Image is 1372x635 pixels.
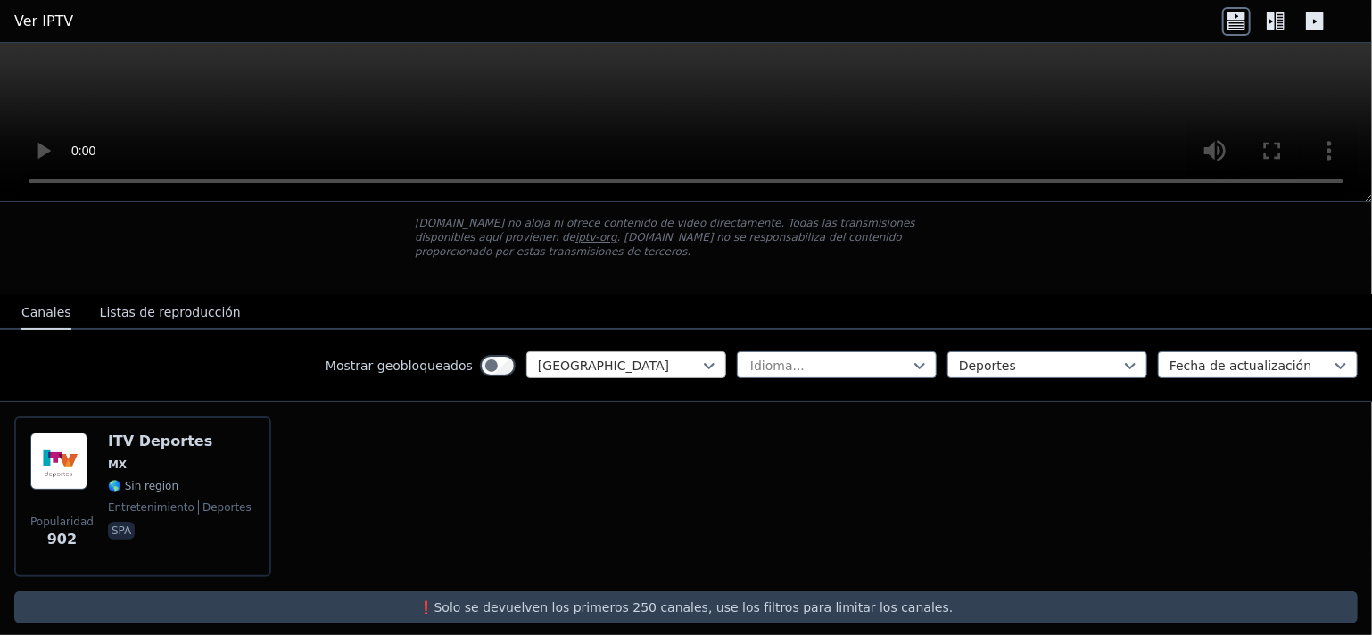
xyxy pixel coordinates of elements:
a: Ver IPTV [14,11,73,32]
font: Listas de reproducción [100,305,241,319]
font: 🌎 Sin región [108,480,178,492]
font: spa [112,524,131,537]
font: ❗️Solo se devuelven los primeros 250 canales, use los filtros para limitar los canales. [419,600,954,614]
img: ITV Deportes [30,433,87,490]
font: [DOMAIN_NAME] no aloja ni ofrece contenido de video directamente. Todas las transmisiones disponi... [415,217,915,243]
font: . [DOMAIN_NAME] no se responsabiliza del contenido proporcionado por estas transmisiones de terce... [415,231,902,258]
font: Mostrar geobloqueados [326,359,473,373]
font: Popularidad [30,515,94,528]
font: MX [108,458,127,471]
font: 902 [47,531,77,548]
button: Listas de reproducción [100,296,241,330]
button: Canales [21,296,71,330]
a: iptv-org [575,231,617,243]
font: entretenimiento [108,501,194,514]
font: Canales [21,305,71,319]
font: deportes [202,501,252,514]
font: Ver IPTV [14,12,73,29]
font: ITV Deportes [108,433,212,449]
